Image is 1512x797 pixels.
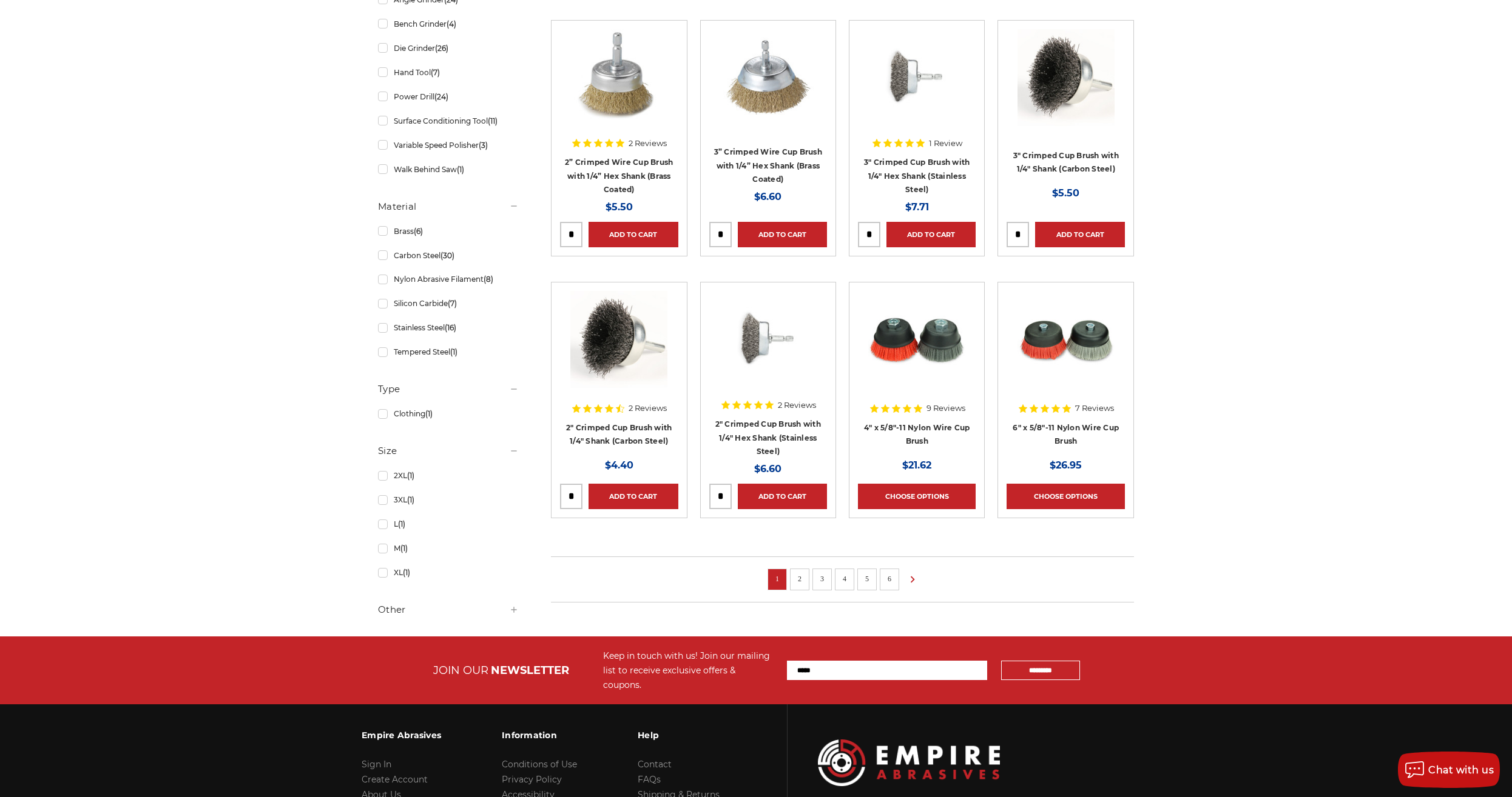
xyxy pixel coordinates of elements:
[589,484,678,509] a: Add to Cart
[868,291,965,388] img: 4" x 5/8"-11 Nylon Wire Cup Brushes
[502,722,577,748] h3: Information
[714,147,822,184] a: 3” Crimped Wire Cup Brush with 1/4” Hex Shank (Brass Coated)
[709,291,827,409] a: 2" Crimped Cup Brush 193220B
[1050,459,1082,471] span: $26.95
[778,401,816,409] span: 2 Reviews
[362,774,428,785] a: Create Account
[816,572,828,585] a: 3
[407,495,414,504] span: (1)
[709,29,827,147] a: 3" Crimped Cup Brush with Brass Bristles and 1/4 Inch Hex Shank
[858,291,976,409] a: 4" x 5/8"-11 Nylon Wire Cup Brushes
[362,759,391,770] a: Sign In
[603,649,775,692] div: Keep in touch with us! Join our mailing list to receive exclusive offers & coupons.
[378,317,519,338] a: Stainless Steel
[1018,29,1115,126] img: Crimped Wire Cup Brush with Shank
[378,489,519,510] a: 3XL
[720,29,817,126] img: 3" Crimped Cup Brush with Brass Bristles and 1/4 Inch Hex Shank
[447,19,456,28] span: (4)
[433,664,488,677] span: JOIN OUR
[488,116,498,125] span: (11)
[560,29,678,147] a: 2" brass crimped wire cup brush with 1/4" hex shank
[715,419,821,456] a: 2" Crimped Cup Brush with 1/4" Hex Shank (Stainless Steel)
[378,444,519,458] h5: Size
[378,538,519,559] a: M
[1007,484,1124,509] a: Choose Options
[560,291,678,409] a: Crimped Wire Cup Brush with Shank
[1013,423,1119,446] a: 6" x 5/8"-11 Nylon Wire Cup Brush
[886,222,976,247] a: Add to Cart
[794,572,806,585] a: 2
[1398,752,1500,788] button: Chat with us
[378,86,519,107] a: Power Drill
[1007,291,1124,409] a: 6" x 5/8"-11 Nylon Wire Wheel Cup Brushes
[378,110,519,132] a: Surface Conditioning Tool
[378,513,519,535] a: L
[400,544,408,553] span: (1)
[398,519,405,529] span: (1)
[864,423,970,446] a: 4" x 5/8"-11 Nylon Wire Cup Brush
[502,759,577,770] a: Conditions of Use
[883,572,896,585] a: 6
[435,44,448,53] span: (26)
[638,774,661,785] a: FAQs
[818,739,1000,786] img: Empire Abrasives Logo Image
[1052,187,1079,199] span: $5.50
[362,722,441,748] h3: Empire Abrasives
[629,404,667,412] span: 2 Reviews
[754,463,781,475] span: $6.60
[861,572,873,585] a: 5
[720,291,817,388] img: 2" Crimped Cup Brush 193220B
[378,382,519,396] h5: Type
[434,92,448,101] span: (24)
[738,484,827,509] a: Add to Cart
[407,471,414,480] span: (1)
[566,423,672,446] a: 2" Crimped Cup Brush with 1/4" Shank (Carbon Steel)
[754,191,781,202] span: $6.60
[378,341,519,362] a: Tempered Steel
[589,222,678,247] a: Add to Cart
[1007,29,1124,147] a: Crimped Wire Cup Brush with Shank
[378,62,519,83] a: Hand Tool
[378,562,519,583] a: XL
[491,664,569,677] span: NEWSLETTER
[570,29,667,126] img: 2" brass crimped wire cup brush with 1/4" hex shank
[450,347,457,356] span: (1)
[902,459,931,471] span: $21.62
[606,201,633,213] span: $5.50
[864,158,970,194] a: 3" Crimped Cup Brush with 1/4" Hex Shank (Stainless Steel)
[638,759,672,770] a: Contact
[378,38,519,59] a: Die Grinder
[570,291,667,388] img: Crimped Wire Cup Brush with Shank
[378,245,519,266] a: Carbon Steel
[1428,764,1494,776] span: Chat with us
[1013,151,1119,174] a: 3" Crimped Cup Brush with 1/4" Shank (Carbon Steel)
[440,251,454,260] span: (30)
[378,293,519,314] a: Silicon Carbide
[738,222,827,247] a: Add to Cart
[414,227,423,236] span: (6)
[858,29,976,147] a: 3" Crimped Cup Brush with 1/4" Hex Shank
[378,403,519,424] a: Clothing
[445,323,456,332] span: (16)
[448,299,457,308] span: (7)
[868,29,965,126] img: 3" Crimped Cup Brush with 1/4" Hex Shank
[929,139,962,147] span: 1 Review
[484,275,493,284] span: (8)
[378,159,519,180] a: Walk Behind Saw
[565,158,673,194] a: 2” Crimped Wire Cup Brush with 1/4” Hex Shank (Brass Coated)
[425,409,433,418] span: (1)
[378,135,519,156] a: Variable Speed Polisher
[403,568,410,577] span: (1)
[378,465,519,486] a: 2XL
[457,165,464,174] span: (1)
[378,199,519,214] h5: Material
[1075,404,1114,412] span: 7 Reviews
[479,141,488,150] span: (3)
[905,201,929,213] span: $7.71
[858,484,976,509] a: Choose Options
[431,68,440,77] span: (7)
[771,572,783,585] a: 1
[502,774,562,785] a: Privacy Policy
[378,221,519,242] a: Brass
[629,139,667,147] span: 2 Reviews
